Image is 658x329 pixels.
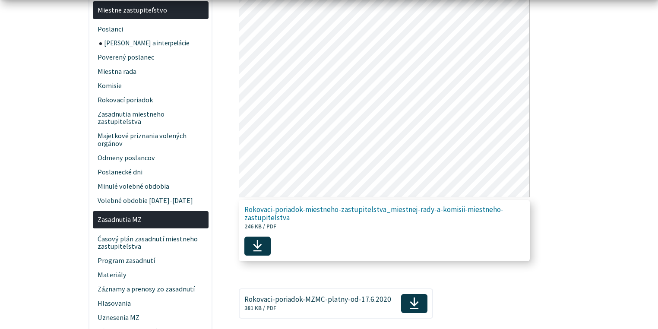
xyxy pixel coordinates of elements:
a: Miestne zastupiteľstvo [93,1,209,19]
span: Uznesenia MZ [98,310,203,325]
span: Odmeny poslancov [98,151,203,165]
a: Komisie [93,79,209,93]
span: Záznamy a prenosy zo zasadnutí [98,282,203,297]
span: Majetkové priznania volených orgánov [98,129,203,151]
a: Rokovaci-poriadok-MZMC-platny-od-17.6.2020381 KB / PDF [239,288,433,319]
a: Zasadnutia MZ [93,211,209,229]
a: Časový plán zasadnutí miestneho zastupiteľstva [93,232,209,254]
a: Hlasovania [93,297,209,311]
a: Poslanci [93,22,209,36]
span: [PERSON_NAME] a interpelácie [104,36,203,50]
span: Poslanecké dni [98,165,203,179]
span: Materiály [98,268,203,282]
span: Program zasadnutí [98,254,203,268]
span: Zasadnutia MZ [98,213,203,227]
a: [PERSON_NAME] a interpelácie [99,36,209,50]
a: Rokovací poriadok [93,93,209,107]
a: Program zasadnutí [93,254,209,268]
span: Miestna rada [98,64,203,79]
span: Hlasovania [98,297,203,311]
span: 246 KB / PDF [244,223,276,230]
span: Rokovací poriadok [98,93,203,107]
span: Miestne zastupiteľstvo [98,3,203,17]
a: Poverený poslanec [93,50,209,64]
span: Zasadnutia miestneho zastupiteľstva [98,107,203,129]
a: Zasadnutia miestneho zastupiteľstva [93,107,209,129]
a: Poslanecké dni [93,165,209,179]
a: Odmeny poslancov [93,151,209,165]
span: Poverený poslanec [98,50,203,64]
span: Minulé volebné obdobia [98,179,203,193]
span: Komisie [98,79,203,93]
a: Volebné obdobie [DATE]-[DATE] [93,193,209,208]
span: Časový plán zasadnutí miestneho zastupiteľstva [98,232,203,254]
span: 381 KB / PDF [244,304,276,312]
a: Rokovaci-poriadok-miestneho-zastupitelstva_miestnej-rady-a-komisii-miestneho-zastupitelstva246 KB... [239,200,530,261]
a: Miestna rada [93,64,209,79]
a: Minulé volebné obdobia [93,179,209,193]
span: Volebné obdobie [DATE]-[DATE] [98,193,203,208]
span: Rokovaci-poriadok-miestneho-zastupitelstva_miestnej-rady-a-komisii-miestneho-zastupitelstva [244,206,514,222]
a: Majetkové priznania volených orgánov [93,129,209,151]
a: Uznesenia MZ [93,310,209,325]
a: Záznamy a prenosy zo zasadnutí [93,282,209,297]
span: Poslanci [98,22,203,36]
a: Materiály [93,268,209,282]
span: Rokovaci-poriadok-MZMC-platny-od-17.6.2020 [244,295,391,304]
